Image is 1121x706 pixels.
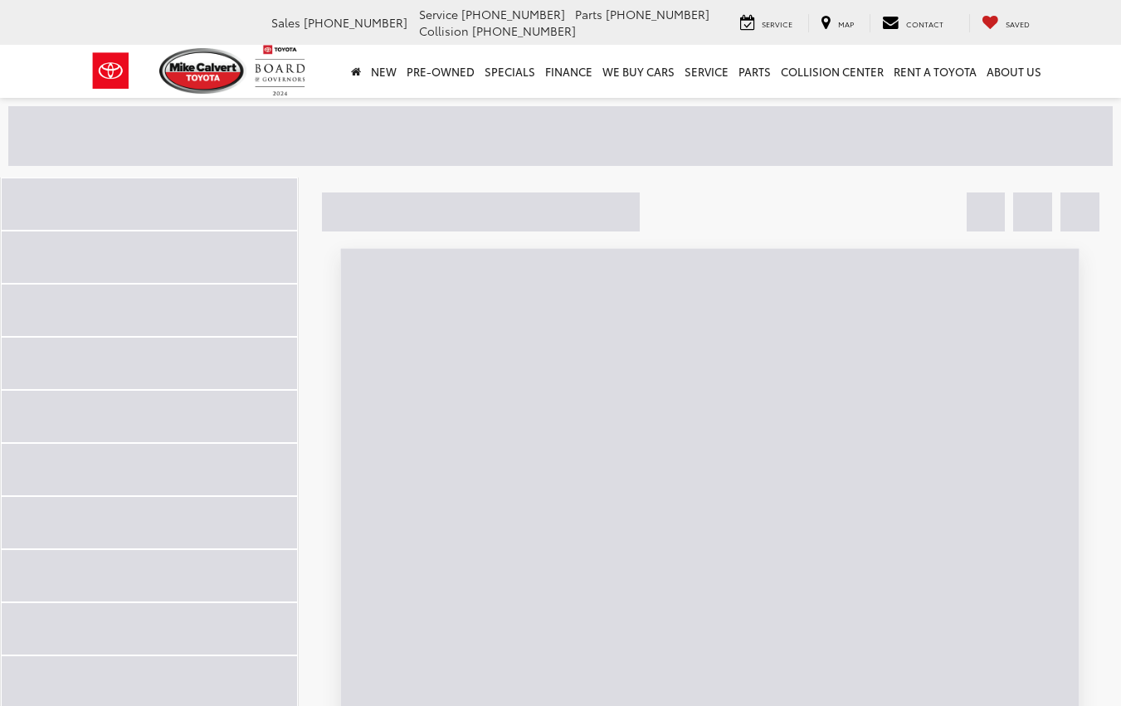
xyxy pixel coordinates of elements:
span: Map [838,18,854,29]
a: Home [346,45,366,98]
img: Mike Calvert Toyota [159,48,247,94]
a: Parts [734,45,776,98]
img: Toyota [80,44,142,98]
a: My Saved Vehicles [969,14,1042,32]
span: [PHONE_NUMBER] [461,6,565,22]
span: Sales [271,14,300,31]
a: Specials [480,45,540,98]
span: [PHONE_NUMBER] [472,22,576,39]
a: Contact [870,14,956,32]
a: Pre-Owned [402,45,480,98]
a: Map [808,14,866,32]
a: Service [680,45,734,98]
a: Rent a Toyota [889,45,982,98]
span: Contact [906,18,943,29]
a: WE BUY CARS [597,45,680,98]
a: About Us [982,45,1046,98]
span: Parts [575,6,602,22]
span: Saved [1006,18,1030,29]
a: New [366,45,402,98]
span: Service [762,18,792,29]
span: Collision [419,22,469,39]
span: [PHONE_NUMBER] [304,14,407,31]
a: Service [728,14,805,32]
span: Service [419,6,458,22]
span: [PHONE_NUMBER] [606,6,709,22]
a: Finance [540,45,597,98]
a: Collision Center [776,45,889,98]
